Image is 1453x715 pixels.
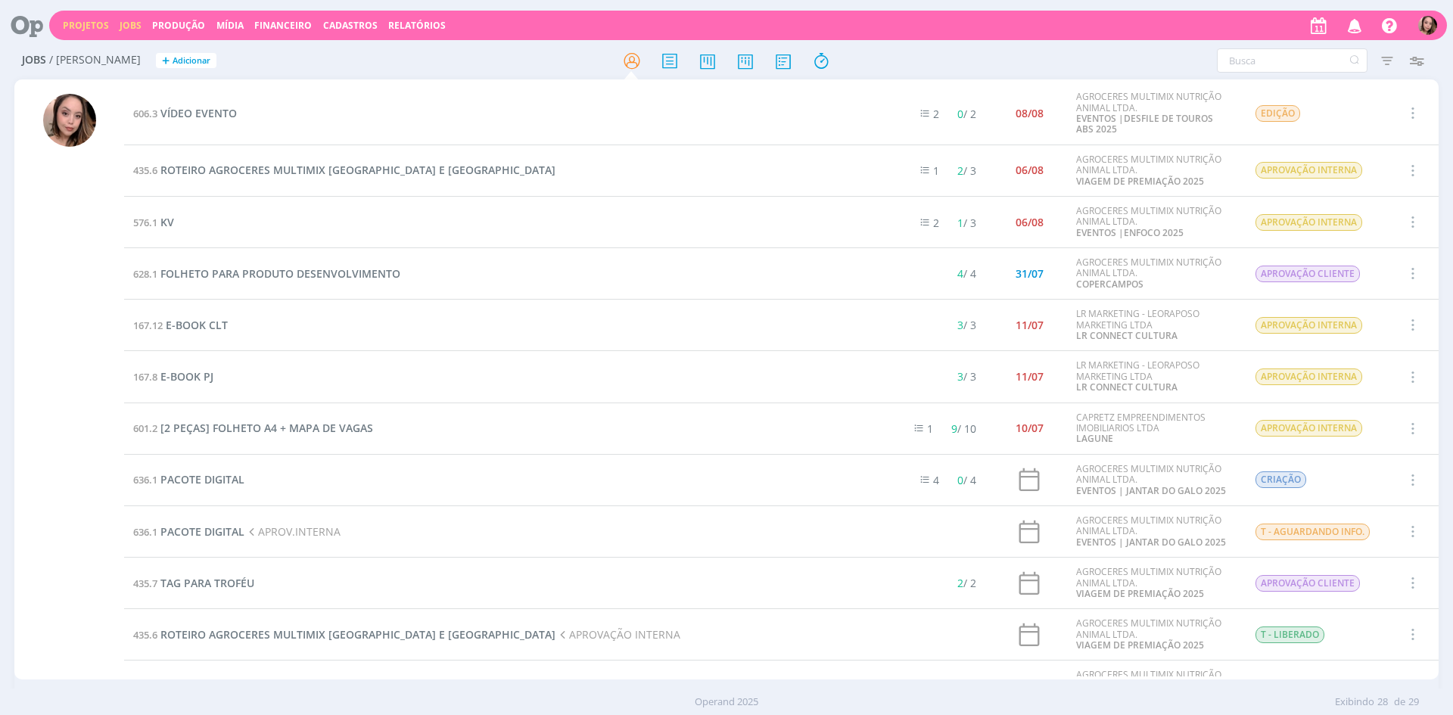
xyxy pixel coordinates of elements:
[1076,206,1232,238] div: AGROCERES MULTIMIX NUTRIÇÃO ANIMAL LTDA.
[323,19,378,32] span: Cadastros
[133,472,244,487] a: 636.1PACOTE DIGITAL
[957,163,976,178] span: / 3
[1016,217,1044,228] div: 06/08
[148,20,210,32] button: Produção
[1076,381,1178,393] a: LR CONNECT CULTURA
[933,107,939,121] span: 2
[1255,317,1362,334] span: APROVAÇÃO INTERNA
[957,216,963,230] span: 1
[133,421,157,435] span: 601.2
[319,20,382,32] button: Cadastros
[1076,175,1204,188] a: VIAGEM DE PREMIAÇÃO 2025
[152,19,205,32] a: Produção
[957,266,976,281] span: / 4
[1076,412,1232,445] div: CAPRETZ EMPREENDIMENTOS IMOBILIARIOS LTDA
[133,163,555,177] a: 435.6ROTEIRO AGROCERES MULTIMIX [GEOGRAPHIC_DATA] E [GEOGRAPHIC_DATA]
[957,216,976,230] span: / 3
[120,19,142,32] a: Jobs
[133,107,157,120] span: 606.3
[43,94,96,147] img: T
[133,421,373,435] a: 601.2[2 PEÇAS] FOLHETO A4 + MAPA DE VAGAS
[160,472,244,487] span: PACOTE DIGITAL
[1255,420,1362,437] span: APROVAÇÃO INTERNA
[957,576,976,590] span: / 2
[1076,112,1213,135] a: EVENTOS |DESFILE DE TOUROS ABS 2025
[1076,536,1226,549] a: EVENTOS | JANTAR DO GALO 2025
[1255,626,1324,643] span: T - LIBERADO
[216,19,244,32] a: Mídia
[1255,471,1306,488] span: CRIAÇÃO
[933,216,939,230] span: 2
[1255,368,1362,385] span: APROVAÇÃO INTERNA
[927,421,933,436] span: 1
[160,524,244,539] span: PACOTE DIGITAL
[1255,266,1360,282] span: APROVAÇÃO CLIENTE
[957,576,963,590] span: 2
[133,163,157,177] span: 435.6
[1076,515,1232,548] div: AGROCERES MULTIMIX NUTRIÇÃO ANIMAL LTDA.
[1076,484,1226,497] a: EVENTOS | JANTAR DO GALO 2025
[160,266,400,281] span: FOLHETO PARA PRODUTO DESENVOLVIMENTO
[160,576,254,590] span: TAG PARA TROFÉU
[1377,695,1388,710] span: 28
[1076,278,1143,291] a: COPERCAMPOS
[133,267,157,281] span: 628.1
[957,473,976,487] span: / 4
[1417,12,1438,39] button: T
[162,53,170,69] span: +
[133,473,157,487] span: 636.1
[1016,371,1044,382] div: 11/07
[384,20,450,32] button: Relatórios
[1076,567,1232,599] div: AGROCERES MULTIMIX NUTRIÇÃO ANIMAL LTDA.
[1394,695,1405,710] span: de
[1076,618,1232,651] div: AGROCERES MULTIMIX NUTRIÇÃO ANIMAL LTDA.
[160,215,174,229] span: KV
[1217,48,1367,73] input: Busca
[957,369,963,384] span: 3
[1076,360,1232,393] div: LR MARKETING - LEORAPOSO MARKETING LTDA
[1076,154,1232,187] div: AGROCERES MULTIMIX NUTRIÇÃO ANIMAL LTDA.
[133,215,174,229] a: 576.1KV
[933,163,939,178] span: 1
[133,370,157,384] span: 167.8
[133,524,244,539] a: 636.1PACOTE DIGITAL
[1255,214,1362,231] span: APROVAÇÃO INTERNA
[133,628,157,642] span: 435.6
[1076,257,1232,290] div: AGROCERES MULTIMIX NUTRIÇÃO ANIMAL LTDA.
[160,163,555,177] span: ROTEIRO AGROCERES MULTIMIX [GEOGRAPHIC_DATA] E [GEOGRAPHIC_DATA]
[1255,575,1360,592] span: APROVAÇÃO CLIENTE
[173,56,210,66] span: Adicionar
[160,369,213,384] span: E-BOOK PJ
[212,20,248,32] button: Mídia
[1016,269,1044,279] div: 31/07
[388,19,446,32] a: Relatórios
[63,19,109,32] a: Projetos
[133,525,157,539] span: 636.1
[957,473,963,487] span: 0
[115,20,146,32] button: Jobs
[1016,108,1044,119] div: 08/08
[133,627,555,642] a: 435.6ROTEIRO AGROCERES MULTIMIX [GEOGRAPHIC_DATA] E [GEOGRAPHIC_DATA]
[1255,524,1370,540] span: T - AGUARDANDO INFO.
[951,421,957,436] span: 9
[166,318,228,332] span: E-BOOK CLT
[133,577,157,590] span: 435.7
[133,266,400,281] a: 628.1FOLHETO PARA PRODUTO DESENVOLVIMENTO
[957,163,963,178] span: 2
[244,524,341,539] span: APROV.INTERNA
[1076,329,1178,342] a: LR CONNECT CULTURA
[933,473,939,487] span: 4
[957,266,963,281] span: 4
[951,421,976,436] span: / 10
[133,216,157,229] span: 576.1
[133,369,213,384] a: 167.8E-BOOK PJ
[1076,432,1113,445] a: LAGUNE
[1076,639,1204,651] a: VIAGEM DE PREMIAÇÃO 2025
[160,627,555,642] span: ROTEIRO AGROCERES MULTIMIX [GEOGRAPHIC_DATA] E [GEOGRAPHIC_DATA]
[133,106,237,120] a: 606.3VÍDEO EVENTO
[1016,423,1044,434] div: 10/07
[22,54,46,67] span: Jobs
[1076,464,1232,496] div: AGROCERES MULTIMIX NUTRIÇÃO ANIMAL LTDA.
[133,319,163,332] span: 167.12
[957,107,976,121] span: / 2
